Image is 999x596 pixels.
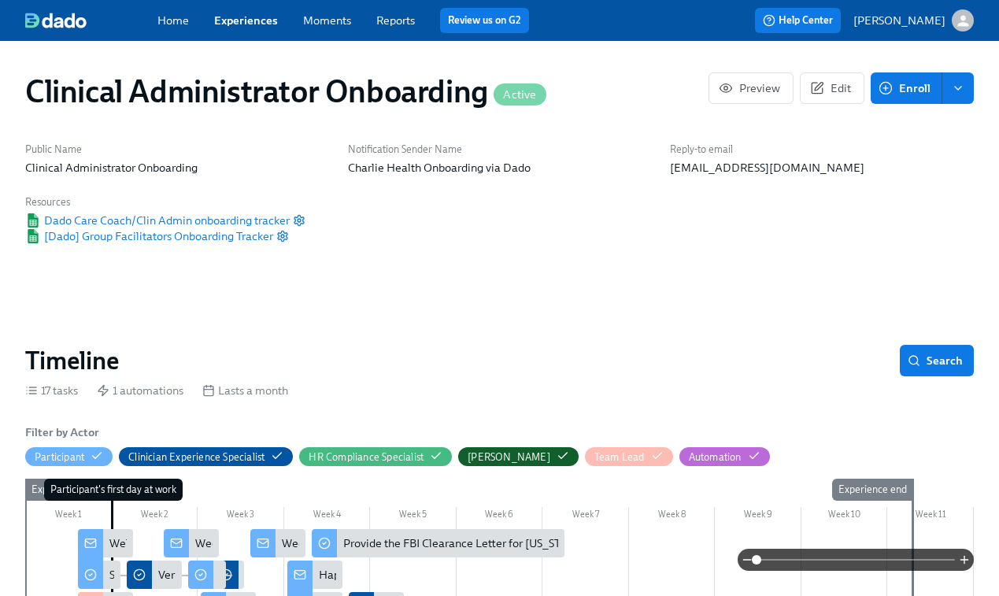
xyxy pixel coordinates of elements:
[25,383,78,398] div: 17 tasks
[853,9,974,31] button: [PERSON_NAME]
[25,447,113,466] button: Participant
[585,447,673,466] button: Team Lead
[25,213,290,228] a: Google SheetDado Care Coach/Clin Admin onboarding tracker
[78,529,133,557] div: Welcome to the Charlie Health Team!
[458,447,579,466] button: [PERSON_NAME]
[312,529,564,557] div: Provide the FBI Clearance Letter for [US_STATE]
[709,72,794,104] button: Preview
[468,450,550,465] div: Hide Paige Eber
[722,80,780,96] span: Preview
[871,72,942,104] button: Enroll
[287,561,342,589] div: Happy Final Week of Onboarding!
[25,160,329,176] p: Clinical Administrator Onboarding
[25,507,112,526] div: Week 1
[303,13,351,28] a: Moments
[800,72,864,104] button: Edit
[670,160,974,176] p: [EMAIL_ADDRESS][DOMAIN_NAME]
[284,507,371,526] div: Week 4
[25,424,99,441] h6: Filter by Actor
[348,160,652,176] p: Charlie Health Onboarding via Dado
[202,383,288,398] div: Lasts a month
[594,450,645,465] div: Hide Team Lead
[109,567,191,583] div: Software Set-Up
[78,561,121,589] div: Software Set-Up
[542,507,629,526] div: Week 7
[813,80,851,96] span: Edit
[715,507,801,526] div: Week 9
[164,529,219,557] div: Week 1: Onboarding Recap!
[25,13,157,28] a: dado
[25,345,119,376] h2: Timeline
[376,13,415,28] a: Reports
[887,507,974,526] div: Week 11
[882,80,931,96] span: Enroll
[942,72,974,104] button: enroll
[370,507,457,526] div: Week 5
[801,507,888,526] div: Week 10
[629,507,716,526] div: Week 8
[25,142,329,157] h6: Public Name
[494,89,546,101] span: Active
[25,213,290,228] span: Dado Care Coach/Clin Admin onboarding tracker
[214,13,278,28] a: Experiences
[25,229,41,243] img: Google Sheet
[457,507,543,526] div: Week 6
[25,194,305,209] h6: Resources
[309,450,424,465] div: Hide HR Compliance Specialist
[44,479,183,501] div: Participant's first day at work
[109,535,299,551] div: Welcome to the Charlie Health Team!
[689,450,742,465] div: Hide Automation
[250,529,305,557] div: Week Two Onboarding Recap!
[128,450,265,465] div: Hide Clinician Experience Specialist
[195,535,334,551] div: Week 1: Onboarding Recap!
[832,479,913,501] div: Experience end
[299,447,452,466] button: HR Compliance Specialist
[282,535,433,551] div: Week Two Onboarding Recap!
[448,13,521,28] a: Review us on G2
[25,72,546,110] h1: Clinical Administrator Onboarding
[440,8,529,33] button: Review us on G2
[853,13,945,28] p: [PERSON_NAME]
[127,561,182,589] div: Verify Elation for {{ participant.fullName }}
[679,447,770,466] button: Automation
[763,13,833,28] span: Help Center
[755,8,841,33] button: Help Center
[97,383,183,398] div: 1 automations
[900,345,974,376] button: Search
[343,535,584,551] div: Provide the FBI Clearance Letter for [US_STATE]
[25,479,109,501] div: Experience start
[319,567,489,583] div: Happy Final Week of Onboarding!
[35,450,84,465] div: Hide Participant
[670,142,974,157] h6: Reply-to email
[25,228,273,244] a: Google Sheet[Dado] Group Facilitators Onboarding Tracker
[25,213,41,228] img: Google Sheet
[198,507,284,526] div: Week 3
[25,228,273,244] span: [Dado] Group Facilitators Onboarding Tracker
[119,447,293,466] button: Clinician Experience Specialist
[911,353,963,368] span: Search
[158,567,375,583] div: Verify Elation for {{ participant.fullName }}
[25,13,87,28] img: dado
[157,13,189,28] a: Home
[112,507,198,526] div: Week 2
[348,142,652,157] h6: Notification Sender Name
